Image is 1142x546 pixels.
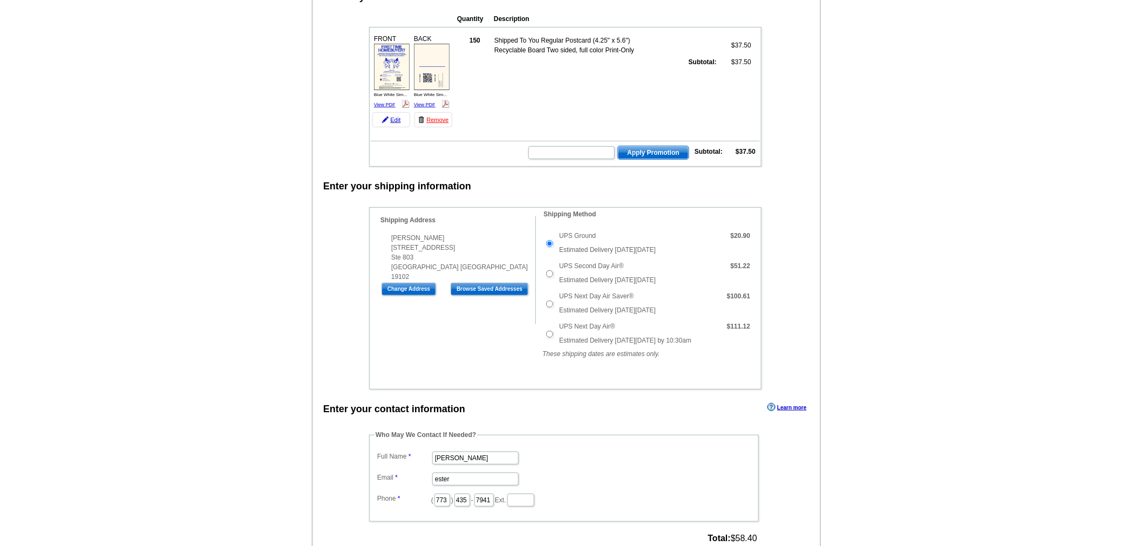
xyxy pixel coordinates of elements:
[767,403,806,412] a: Learn more
[727,323,750,330] strong: $111.12
[727,292,750,300] strong: $100.61
[695,148,723,155] strong: Subtotal:
[559,306,656,314] span: Estimated Delivery [DATE][DATE]
[375,430,477,440] legend: Who May We Contact If Needed?
[418,117,425,123] img: trashcan-icon.gif
[402,100,410,108] img: pdf_logo.png
[559,231,596,241] label: UPS Ground
[559,246,656,254] span: Estimated Delivery [DATE][DATE]
[731,262,751,270] strong: $51.22
[377,494,431,503] label: Phone
[380,216,535,224] h4: Shipping Address
[377,452,431,461] label: Full Name
[382,117,389,123] img: pencil-icon.gif
[470,37,480,44] strong: 150
[375,491,753,508] dd: ( ) - Ext.
[323,179,471,194] div: Enter your shipping information
[559,322,615,331] label: UPS Next Day Air®
[414,112,452,127] a: Remove
[731,232,751,240] strong: $20.90
[542,209,597,219] legend: Shipping Method
[493,13,691,24] th: Description
[372,32,411,111] div: FRONT
[559,261,624,271] label: UPS Second Day Air®
[374,44,410,90] img: small-thumb.jpg
[718,57,752,67] td: $37.50
[414,92,447,97] span: Blue White Sim...
[382,283,436,296] input: Change Address
[451,283,528,296] input: Browse Saved Addresses
[689,58,717,66] strong: Subtotal:
[542,350,660,358] em: These shipping dates are estimates only.
[618,146,689,159] span: Apply Promotion
[718,35,752,56] td: $37.50
[617,146,689,160] button: Apply Promotion
[323,402,465,417] div: Enter your contact information
[414,44,450,90] img: small-thumb.jpg
[708,534,731,543] strong: Total:
[380,233,535,282] div: [PERSON_NAME] [STREET_ADDRESS] Ste 803 [GEOGRAPHIC_DATA] [GEOGRAPHIC_DATA] 19102
[441,100,450,108] img: pdf_logo.png
[559,337,691,344] span: Estimated Delivery [DATE][DATE] by 10:30am
[412,32,451,111] div: BACK
[374,92,407,97] span: Blue White Sim...
[457,13,492,24] th: Quantity
[736,148,756,155] strong: $37.50
[708,534,757,543] span: $58.40
[559,291,634,301] label: UPS Next Day Air Saver®
[372,112,410,127] a: Edit
[414,102,436,107] a: View PDF
[377,473,431,482] label: Email
[926,295,1142,546] iframe: LiveChat chat widget
[494,35,650,56] td: Shipped To You Regular Postcard (4.25" x 5.6") Recyclable Board Two sided, full color Print-Only
[559,276,656,284] span: Estimated Delivery [DATE][DATE]
[374,102,396,107] a: View PDF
